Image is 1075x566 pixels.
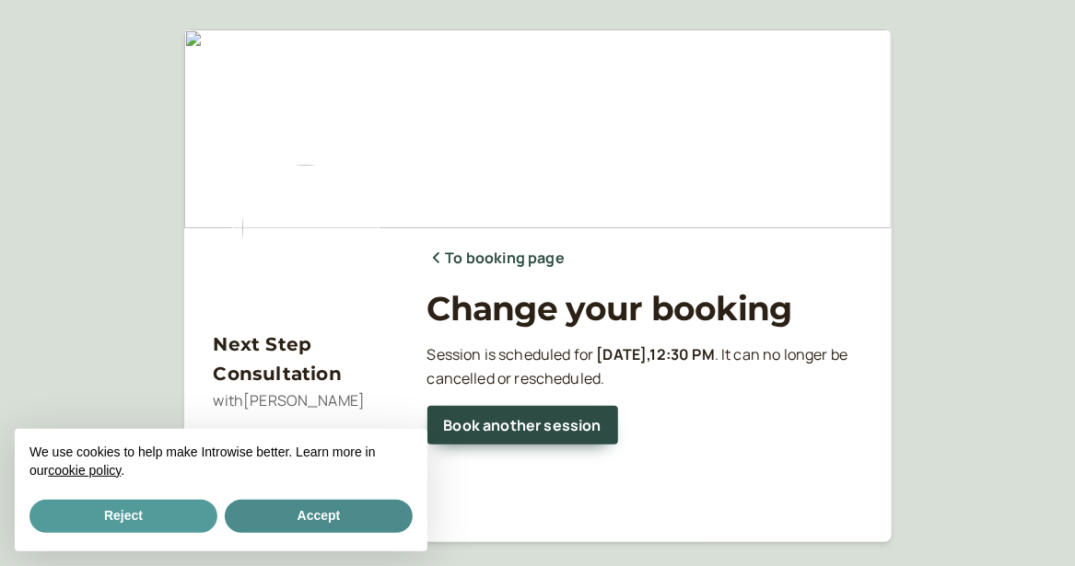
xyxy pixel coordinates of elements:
button: Reject [29,500,217,533]
div: We use cookies to help make Introwise better. Learn more in our . [15,429,427,496]
h1: Change your booking [427,289,862,329]
p: Session is scheduled for . It can no longer be cancelled or rescheduled. [427,343,862,391]
a: cookie policy [48,463,121,478]
a: Book another session [427,406,618,445]
b: [DATE] , 12:30 PM [597,344,715,364]
h3: Next Step Consultation [214,329,398,389]
span: with [PERSON_NAME] [214,390,366,410]
button: Accept [225,500,413,533]
a: To booking page [427,247,565,271]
